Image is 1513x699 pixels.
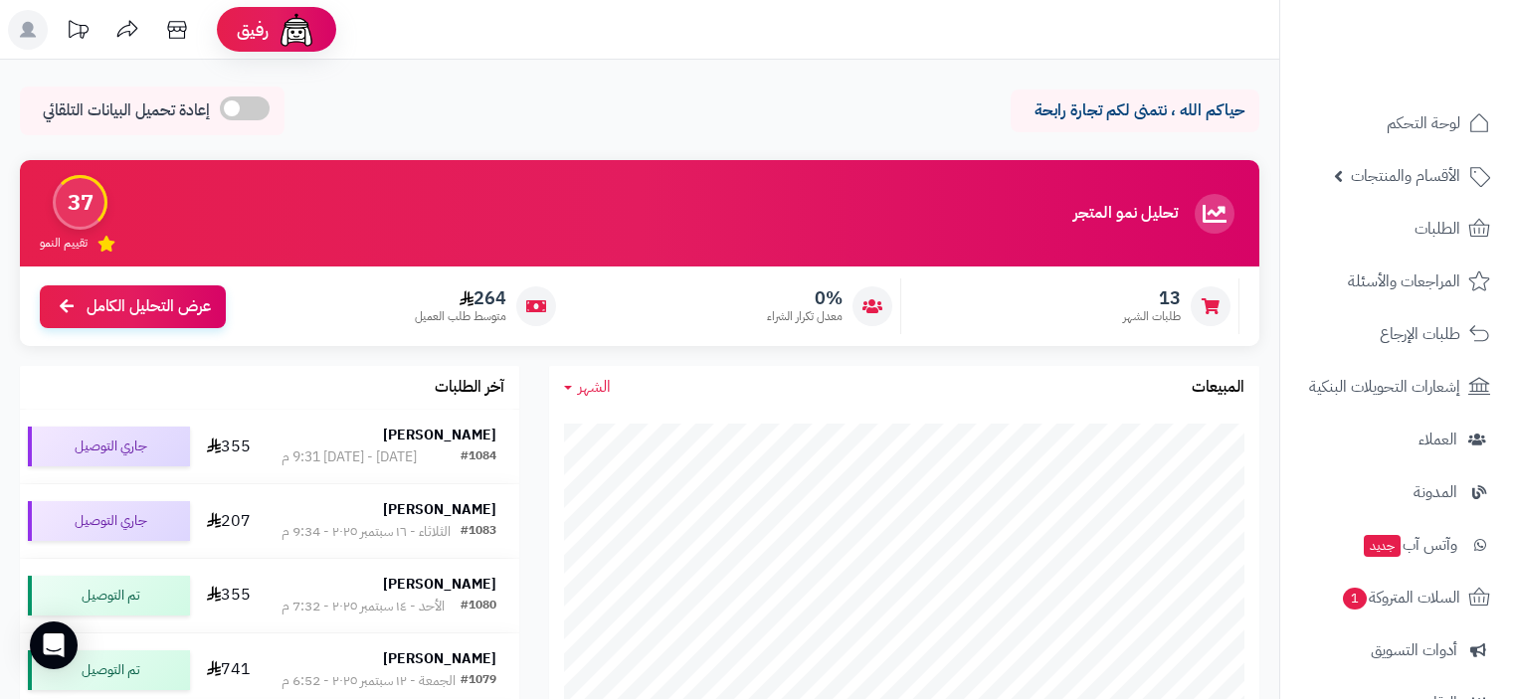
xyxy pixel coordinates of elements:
a: العملاء [1292,416,1501,463]
strong: [PERSON_NAME] [383,648,496,669]
a: الطلبات [1292,205,1501,253]
span: جديد [1364,535,1401,557]
a: عرض التحليل الكامل [40,285,226,328]
div: Open Intercom Messenger [30,621,78,669]
div: الأحد - ١٤ سبتمبر ٢٠٢٥ - 7:32 م [282,597,445,616]
span: 13 [1123,287,1181,309]
span: الشهر [578,375,611,399]
strong: [PERSON_NAME] [383,574,496,595]
span: العملاء [1418,426,1457,453]
span: 0% [767,287,843,309]
h3: تحليل نمو المتجر [1073,205,1178,223]
div: الثلاثاء - ١٦ سبتمبر ٢٠٢٥ - 9:34 م [282,522,451,542]
td: 207 [198,484,259,558]
span: رفيق [237,18,269,42]
strong: [PERSON_NAME] [383,425,496,445]
p: حياكم الله ، نتمنى لكم تجارة رابحة [1026,99,1244,122]
div: تم التوصيل [28,576,190,615]
span: إشعارات التحويلات البنكية [1309,373,1460,401]
div: #1083 [461,522,496,542]
div: جاري التوصيل [28,501,190,541]
span: متوسط طلب العميل [415,308,506,325]
span: وآتس آب [1362,531,1457,559]
div: #1079 [461,671,496,691]
h3: آخر الطلبات [435,379,504,397]
span: طلبات الإرجاع [1380,320,1460,348]
span: المراجعات والأسئلة [1348,267,1460,295]
a: لوحة التحكم [1292,99,1501,147]
a: وآتس آبجديد [1292,521,1501,569]
a: أدوات التسويق [1292,626,1501,674]
div: جاري التوصيل [28,427,190,466]
span: إعادة تحميل البيانات التلقائي [43,99,210,122]
a: المدونة [1292,468,1501,516]
span: 1 [1343,588,1367,610]
span: أدوات التسويق [1371,636,1457,664]
div: الجمعة - ١٢ سبتمبر ٢٠٢٥ - 6:52 م [282,671,456,691]
a: تحديثات المنصة [53,10,102,55]
a: السلات المتروكة1 [1292,574,1501,621]
a: إشعارات التحويلات البنكية [1292,363,1501,411]
span: 264 [415,287,506,309]
div: تم التوصيل [28,650,190,690]
a: طلبات الإرجاع [1292,310,1501,358]
span: المدونة [1414,478,1457,506]
td: 355 [198,559,259,632]
td: 355 [198,410,259,483]
div: #1084 [461,447,496,467]
span: معدل تكرار الشراء [767,308,843,325]
span: عرض التحليل الكامل [87,295,211,318]
span: السلات المتروكة [1341,584,1460,612]
a: المراجعات والأسئلة [1292,258,1501,305]
img: ai-face.png [277,10,316,50]
span: الطلبات [1415,215,1460,243]
span: الأقسام والمنتجات [1351,162,1460,190]
div: #1080 [461,597,496,616]
a: الشهر [564,376,611,399]
span: تقييم النمو [40,235,88,252]
span: طلبات الشهر [1123,308,1181,325]
strong: [PERSON_NAME] [383,499,496,520]
span: لوحة التحكم [1387,109,1460,137]
div: [DATE] - [DATE] 9:31 م [282,447,417,467]
h3: المبيعات [1192,379,1244,397]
